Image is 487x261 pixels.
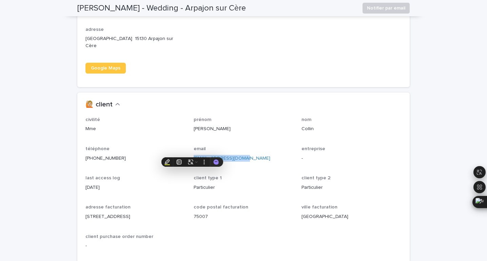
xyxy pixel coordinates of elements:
p: 75007 [194,213,294,220]
p: [GEOGRAPHIC_DATA] [301,213,402,220]
h2: [PERSON_NAME] - Wedding - Arpajon sur Cère [77,3,246,13]
span: prénom [194,117,211,122]
a: [EMAIL_ADDRESS][DOMAIN_NAME] [194,156,270,161]
span: code postal facturation [194,205,248,209]
span: adresse [85,27,104,32]
button: Notifier par email [363,3,410,14]
button: 🙋🏼 client [85,101,120,109]
p: Mme [85,125,186,133]
span: ville facturation [301,205,337,209]
span: Google Maps [91,66,120,71]
span: entreprise [301,146,325,151]
span: email [194,146,206,151]
p: [STREET_ADDRESS] [85,213,186,220]
p: - [85,242,186,249]
p: [DATE] [85,184,186,191]
span: adresse facturation [85,205,131,209]
h2: 🙋🏼 client [85,101,113,109]
span: nom [301,117,311,122]
span: téléphone [85,146,110,151]
span: Notifier par email [367,5,405,12]
span: civilité [85,117,100,122]
p: - [301,155,402,162]
a: [PHONE_NUMBER] [85,156,126,161]
p: Particulier [301,184,402,191]
p: Particulier [194,184,294,191]
span: last access log [85,176,120,180]
span: client type 2 [301,176,331,180]
p: Collin [301,125,402,133]
a: Google Maps [85,63,126,74]
span: client type 1 [194,176,222,180]
span: client purchase order number [85,234,153,239]
p: [GEOGRAPHIC_DATA] 15130 Arpajon sur Cère [85,35,186,49]
p: [PERSON_NAME] [194,125,294,133]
